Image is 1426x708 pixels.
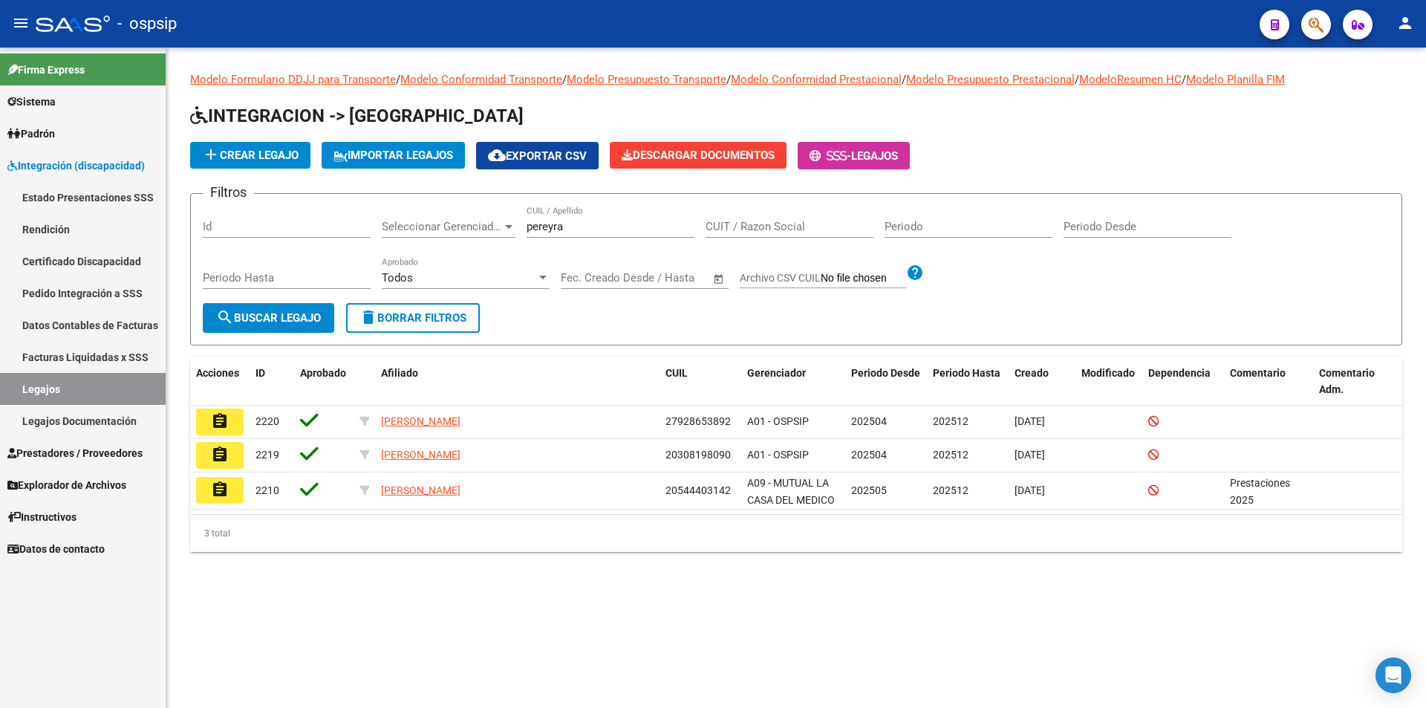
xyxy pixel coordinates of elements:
[845,357,927,406] datatable-header-cell: Periodo Desde
[1148,367,1211,379] span: Dependencia
[665,484,731,496] span: 20544403142
[203,182,254,203] h3: Filtros
[196,367,239,379] span: Acciones
[711,270,728,288] button: Open calendar
[933,449,968,461] span: 202512
[1396,14,1414,32] mat-icon: person
[1075,357,1142,406] datatable-header-cell: Modificado
[741,357,845,406] datatable-header-cell: Gerenciador
[255,484,279,496] span: 2210
[294,357,354,406] datatable-header-cell: Aprobado
[660,357,741,406] datatable-header-cell: CUIL
[381,484,460,496] span: [PERSON_NAME]
[747,367,806,379] span: Gerenciador
[933,484,968,496] span: 202512
[400,73,562,86] a: Modelo Conformidad Transporte
[851,449,887,461] span: 202504
[851,415,887,427] span: 202504
[906,264,924,282] mat-icon: help
[851,149,898,163] span: Legajos
[1230,367,1286,379] span: Comentario
[747,449,809,461] span: A01 - OSPSIP
[798,142,910,169] button: -Legajos
[12,14,30,32] mat-icon: menu
[382,271,413,285] span: Todos
[190,515,1402,552] div: 3 total
[665,367,688,379] span: CUIL
[851,484,887,496] span: 202505
[747,477,835,506] span: A09 - MUTUAL LA CASA DEL MEDICO
[561,271,609,285] input: Start date
[933,415,968,427] span: 202512
[1015,415,1045,427] span: [DATE]
[7,126,55,142] span: Padrón
[1079,73,1182,86] a: ModeloResumen HC
[731,73,902,86] a: Modelo Conformidad Prestacional
[7,62,85,78] span: Firma Express
[488,146,506,164] mat-icon: cloud_download
[7,509,76,525] span: Instructivos
[255,367,265,379] span: ID
[333,149,453,162] span: IMPORTAR LEGAJOS
[250,357,294,406] datatable-header-cell: ID
[7,445,143,461] span: Prestadores / Proveedores
[7,477,126,493] span: Explorador de Archivos
[851,367,920,379] span: Periodo Desde
[381,367,418,379] span: Afiliado
[1009,357,1075,406] datatable-header-cell: Creado
[211,481,229,498] mat-icon: assignment
[740,272,821,284] span: Archivo CSV CUIL
[7,541,105,557] span: Datos de contacto
[610,142,787,169] button: Descargar Documentos
[1081,367,1135,379] span: Modificado
[1015,484,1045,496] span: [DATE]
[190,105,524,126] span: INTEGRACION -> [GEOGRAPHIC_DATA]
[665,449,731,461] span: 20308198090
[7,94,56,110] span: Sistema
[375,357,660,406] datatable-header-cell: Afiliado
[821,272,906,285] input: Archivo CSV CUIL
[203,303,334,333] button: Buscar Legajo
[7,157,145,174] span: Integración (discapacidad)
[1142,357,1224,406] datatable-header-cell: Dependencia
[1186,73,1285,86] a: Modelo Planilla FIM
[300,367,346,379] span: Aprobado
[810,149,851,163] span: -
[202,149,299,162] span: Crear Legajo
[359,311,466,325] span: Borrar Filtros
[359,308,377,326] mat-icon: delete
[1015,449,1045,461] span: [DATE]
[1313,357,1402,406] datatable-header-cell: Comentario Adm.
[665,415,731,427] span: 27928653892
[117,7,177,40] span: - ospsip
[211,446,229,464] mat-icon: assignment
[190,142,310,169] button: Crear Legajo
[255,449,279,461] span: 2219
[1375,657,1411,693] div: Open Intercom Messenger
[322,142,465,169] button: IMPORTAR LEGAJOS
[622,271,694,285] input: End date
[622,149,775,162] span: Descargar Documentos
[1230,477,1290,506] span: Prestaciones 2025
[190,357,250,406] datatable-header-cell: Acciones
[190,73,396,86] a: Modelo Formulario DDJJ para Transporte
[255,415,279,427] span: 2220
[382,220,502,233] span: Seleccionar Gerenciador
[216,308,234,326] mat-icon: search
[1015,367,1049,379] span: Creado
[346,303,480,333] button: Borrar Filtros
[567,73,726,86] a: Modelo Presupuesto Transporte
[747,415,809,427] span: A01 - OSPSIP
[1224,357,1313,406] datatable-header-cell: Comentario
[488,149,587,163] span: Exportar CSV
[933,367,1000,379] span: Periodo Hasta
[216,311,321,325] span: Buscar Legajo
[190,71,1402,552] div: / / / / / /
[906,73,1075,86] a: Modelo Presupuesto Prestacional
[202,146,220,163] mat-icon: add
[211,412,229,430] mat-icon: assignment
[381,449,460,461] span: [PERSON_NAME]
[381,415,460,427] span: [PERSON_NAME]
[476,142,599,169] button: Exportar CSV
[1319,367,1375,396] span: Comentario Adm.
